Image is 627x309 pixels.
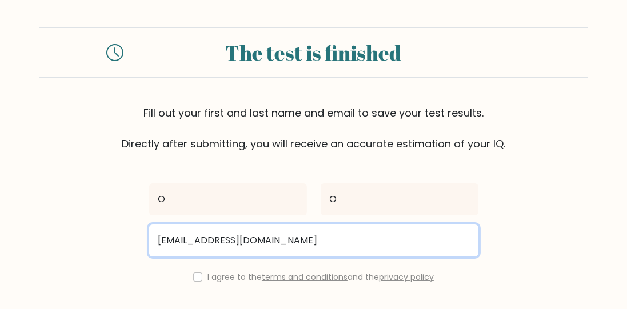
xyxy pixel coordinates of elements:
[149,224,478,256] input: Email
[321,183,478,215] input: Last name
[379,271,434,283] a: privacy policy
[137,37,489,68] div: The test is finished
[207,271,434,283] label: I agree to the and the
[262,271,348,283] a: terms and conditions
[39,105,588,151] div: Fill out your first and last name and email to save your test results. Directly after submitting,...
[149,183,307,215] input: First name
